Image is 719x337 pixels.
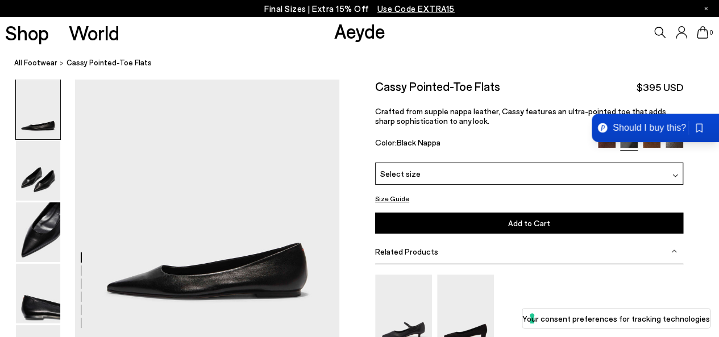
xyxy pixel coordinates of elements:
[375,247,438,256] span: Related Products
[16,80,60,139] img: Cassy Pointed-Toe Flats - Image 1
[375,79,500,93] h2: Cassy Pointed-Toe Flats
[697,26,708,39] a: 0
[377,3,455,14] span: Navigate to /collections/ss25-final-sizes
[16,141,60,201] img: Cassy Pointed-Toe Flats - Image 2
[16,202,60,262] img: Cassy Pointed-Toe Flats - Image 3
[5,23,49,43] a: Shop
[397,138,440,147] span: Black Nappa
[637,80,683,94] span: $395 USD
[708,30,714,36] span: 0
[672,173,678,178] img: svg%3E
[334,19,385,43] a: Aeyde
[264,2,455,16] p: Final Sizes | Extra 15% Off
[522,309,710,328] button: Your consent preferences for tracking technologies
[508,218,550,228] span: Add to Cart
[375,192,409,206] button: Size Guide
[375,213,683,234] button: Add to Cart
[14,57,57,69] a: All Footwear
[375,106,683,126] p: Crafted from supple nappa leather, Cassy features an ultra-pointed toe that adds sharp sophistica...
[67,57,152,69] span: Cassy Pointed-Toe Flats
[14,48,719,79] nav: breadcrumb
[522,313,710,324] label: Your consent preferences for tracking technologies
[16,264,60,323] img: Cassy Pointed-Toe Flats - Image 4
[380,168,421,180] span: Select size
[69,23,119,43] a: World
[671,248,677,254] img: svg%3E
[375,138,588,151] div: Color:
